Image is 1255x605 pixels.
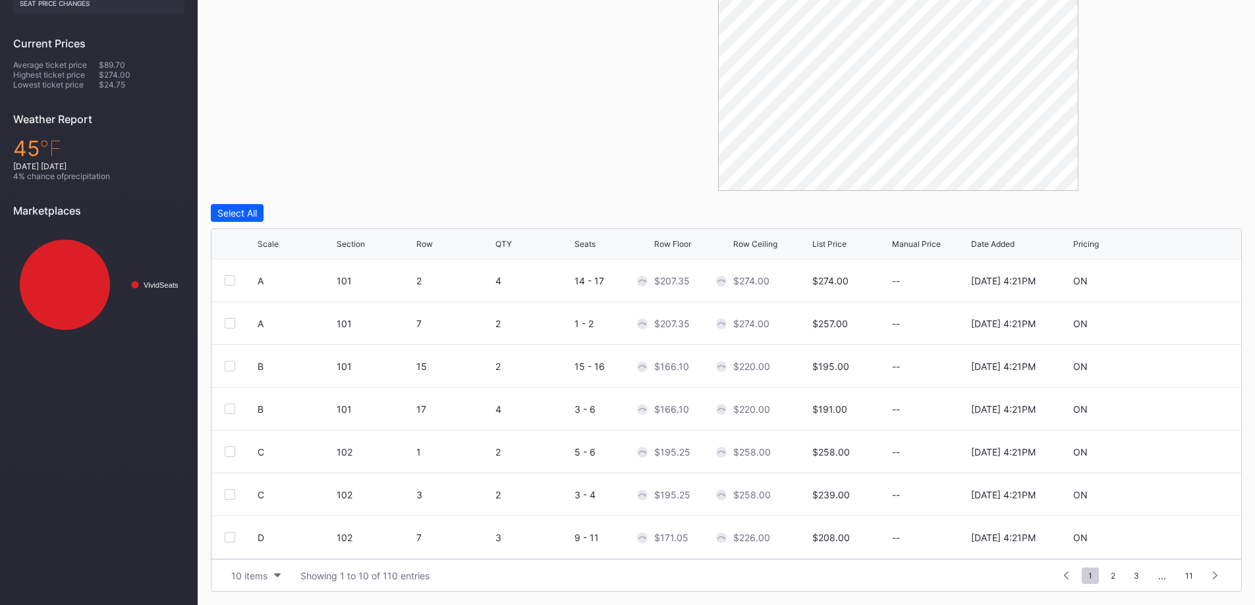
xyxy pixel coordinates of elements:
[892,489,968,500] div: --
[971,404,1036,415] div: [DATE] 4:21PM
[416,361,492,372] div: 15
[892,532,968,543] div: --
[892,318,968,329] div: --
[258,239,279,249] div: Scale
[1148,570,1176,581] div: ...
[258,489,264,500] div: C
[416,532,492,543] div: 7
[495,489,571,500] div: 2
[892,239,941,249] div: Manual Price
[225,567,287,585] button: 10 items
[654,318,690,329] div: $207.35
[337,532,412,543] div: 102
[574,361,650,372] div: 15 - 16
[258,361,264,372] div: B
[1073,489,1088,500] div: ON
[812,361,849,372] div: $195.00
[654,532,688,543] div: $171.05
[416,489,492,500] div: 3
[812,532,850,543] div: $208.00
[971,532,1036,543] div: [DATE] 4:21PM
[337,489,412,500] div: 102
[892,446,968,458] div: --
[13,113,184,126] div: Weather Report
[574,532,650,543] div: 9 - 11
[1127,567,1146,584] span: 3
[231,570,267,581] div: 10 items
[733,404,770,415] div: $220.00
[40,136,61,161] span: ℉
[812,489,850,500] div: $239.00
[337,318,412,329] div: 101
[211,204,264,222] button: Select All
[733,275,769,286] div: $274.00
[416,239,433,249] div: Row
[300,570,430,581] div: Showing 1 to 10 of 110 entries
[495,446,571,458] div: 2
[971,489,1036,500] div: [DATE] 4:21PM
[1179,567,1200,584] span: 11
[574,239,596,249] div: Seats
[733,489,771,500] div: $258.00
[971,318,1036,329] div: [DATE] 4:21PM
[574,275,650,286] div: 14 - 17
[733,239,777,249] div: Row Ceiling
[971,361,1036,372] div: [DATE] 4:21PM
[99,80,184,90] div: $24.75
[495,239,512,249] div: QTY
[1073,361,1088,372] div: ON
[733,318,769,329] div: $274.00
[654,404,689,415] div: $166.10
[1073,446,1088,458] div: ON
[495,318,571,329] div: 2
[258,446,264,458] div: C
[733,361,770,372] div: $220.00
[13,37,184,50] div: Current Prices
[971,275,1036,286] div: [DATE] 4:21PM
[574,404,650,415] div: 3 - 6
[337,446,412,458] div: 102
[258,318,264,329] div: A
[217,207,257,219] div: Select All
[337,275,412,286] div: 101
[654,446,690,458] div: $195.25
[337,404,412,415] div: 101
[13,70,99,80] div: Highest ticket price
[13,171,184,181] div: 4 % chance of precipitation
[1073,404,1088,415] div: ON
[13,204,184,217] div: Marketplaces
[812,446,850,458] div: $258.00
[13,60,99,70] div: Average ticket price
[1104,567,1122,584] span: 2
[812,404,847,415] div: $191.00
[812,239,847,249] div: List Price
[495,404,571,415] div: 4
[1073,239,1099,249] div: Pricing
[971,446,1036,458] div: [DATE] 4:21PM
[971,239,1015,249] div: Date Added
[1073,318,1088,329] div: ON
[733,532,770,543] div: $226.00
[416,404,492,415] div: 17
[574,489,650,500] div: 3 - 4
[13,161,184,171] div: [DATE] [DATE]
[654,361,689,372] div: $166.10
[1073,532,1088,543] div: ON
[892,361,968,372] div: --
[337,361,412,372] div: 101
[337,239,365,249] div: Section
[733,446,771,458] div: $258.00
[654,489,690,500] div: $195.25
[99,60,184,70] div: $89.70
[416,318,492,329] div: 7
[13,227,184,342] svg: Chart title
[258,404,264,415] div: B
[13,136,184,161] div: 45
[574,318,650,329] div: 1 - 2
[812,318,848,329] div: $257.00
[892,404,968,415] div: --
[1082,567,1099,584] span: 1
[1073,275,1088,286] div: ON
[495,532,571,543] div: 3
[574,446,650,458] div: 5 - 6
